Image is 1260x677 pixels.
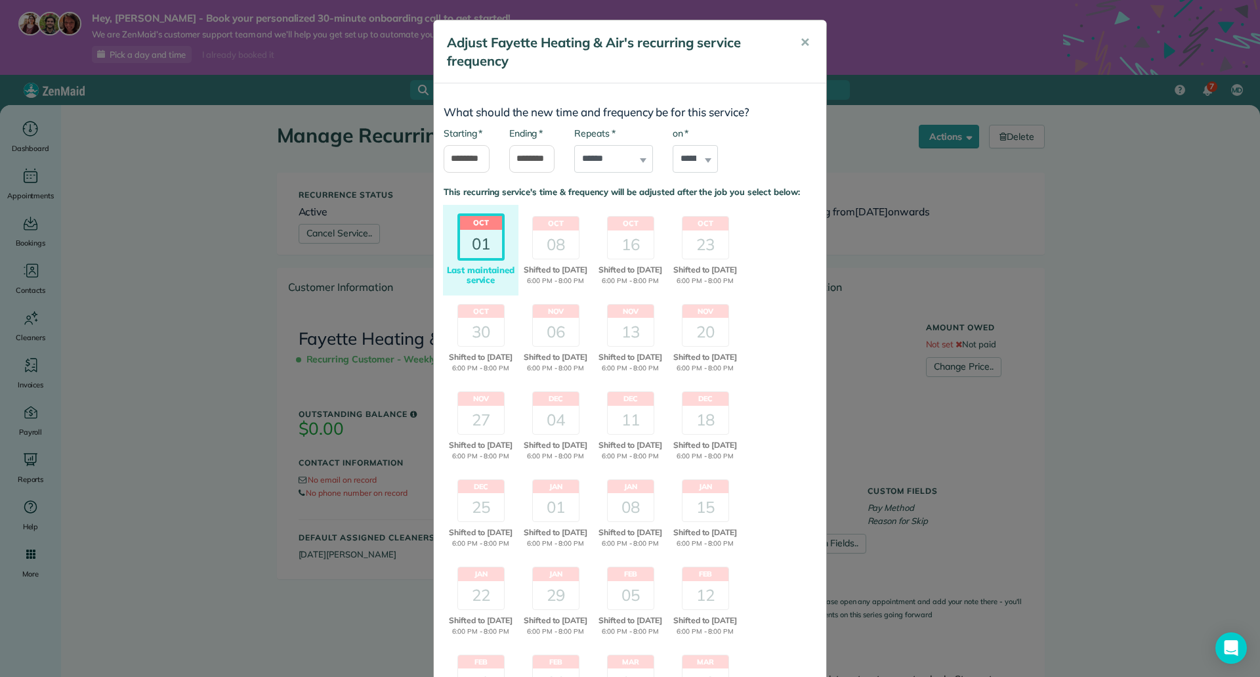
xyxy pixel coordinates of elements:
[445,363,516,373] span: 6:00 PM - 8:00 PM
[445,527,516,538] span: Shifted to [DATE]
[445,439,516,451] span: Shifted to [DATE]
[520,264,591,276] span: Shifted to [DATE]
[445,451,516,461] span: 6:00 PM - 8:00 PM
[533,406,579,434] div: 04
[608,655,654,669] header: Mar
[595,615,666,626] span: Shifted to [DATE]
[669,527,741,538] span: Shifted to [DATE]
[520,276,591,286] span: 6:00 PM - 8:00 PM
[682,655,728,669] header: Mar
[445,626,516,636] span: 6:00 PM - 8:00 PM
[458,567,504,581] header: Jan
[533,230,579,259] div: 08
[682,318,728,346] div: 20
[800,35,810,50] span: ✕
[669,363,741,373] span: 6:00 PM - 8:00 PM
[520,351,591,363] span: Shifted to [DATE]
[533,392,579,406] header: Dec
[533,305,579,318] header: Nov
[458,305,504,318] header: Oct
[595,538,666,548] span: 6:00 PM - 8:00 PM
[520,451,591,461] span: 6:00 PM - 8:00 PM
[608,230,654,259] div: 16
[533,581,579,609] div: 29
[682,305,728,318] header: Nov
[669,615,741,626] span: Shifted to [DATE]
[458,480,504,494] header: Dec
[520,626,591,636] span: 6:00 PM - 8:00 PM
[445,351,516,363] span: Shifted to [DATE]
[460,230,502,258] div: 01
[595,626,666,636] span: 6:00 PM - 8:00 PM
[608,305,654,318] header: Nov
[458,392,504,406] header: Nov
[458,655,504,669] header: Feb
[458,406,504,434] div: 27
[669,439,741,451] span: Shifted to [DATE]
[682,230,728,259] div: 23
[669,451,741,461] span: 6:00 PM - 8:00 PM
[445,538,516,548] span: 6:00 PM - 8:00 PM
[682,406,728,434] div: 18
[682,392,728,406] header: Dec
[520,527,591,538] span: Shifted to [DATE]
[444,186,816,199] p: This recurring service's time & frequency will be adjusted after the job you select below:
[458,493,504,521] div: 25
[520,439,591,451] span: Shifted to [DATE]
[595,351,666,363] span: Shifted to [DATE]
[574,127,615,140] label: Repeats
[673,127,688,140] label: on
[608,318,654,346] div: 13
[608,217,654,230] header: Oct
[682,480,728,494] header: Jan
[444,106,816,119] h3: What should the new time and frequency be for this service?
[533,217,579,230] header: Oct
[445,265,516,286] div: Last maintained service
[595,264,666,276] span: Shifted to [DATE]
[682,567,728,581] header: Feb
[520,538,591,548] span: 6:00 PM - 8:00 PM
[520,615,591,626] span: Shifted to [DATE]
[533,655,579,669] header: Feb
[533,318,579,346] div: 06
[460,216,502,230] header: Oct
[669,538,741,548] span: 6:00 PM - 8:00 PM
[1215,632,1247,664] div: Open Intercom Messenger
[608,567,654,581] header: Feb
[458,318,504,346] div: 30
[682,217,728,230] header: Oct
[458,581,504,609] div: 22
[682,581,728,609] div: 12
[682,493,728,521] div: 15
[595,363,666,373] span: 6:00 PM - 8:00 PM
[669,276,741,286] span: 6:00 PM - 8:00 PM
[669,264,741,276] span: Shifted to [DATE]
[669,351,741,363] span: Shifted to [DATE]
[595,276,666,286] span: 6:00 PM - 8:00 PM
[533,567,579,581] header: Jan
[595,439,666,451] span: Shifted to [DATE]
[669,626,741,636] span: 6:00 PM - 8:00 PM
[445,615,516,626] span: Shifted to [DATE]
[533,493,579,521] div: 01
[595,451,666,461] span: 6:00 PM - 8:00 PM
[444,127,482,140] label: Starting
[520,363,591,373] span: 6:00 PM - 8:00 PM
[608,406,654,434] div: 11
[595,527,666,538] span: Shifted to [DATE]
[509,127,543,140] label: Ending
[533,480,579,494] header: Jan
[608,493,654,521] div: 08
[608,392,654,406] header: Dec
[608,581,654,609] div: 05
[608,480,654,494] header: Jan
[447,33,782,70] h5: Adjust Fayette Heating & Air's recurring service frequency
